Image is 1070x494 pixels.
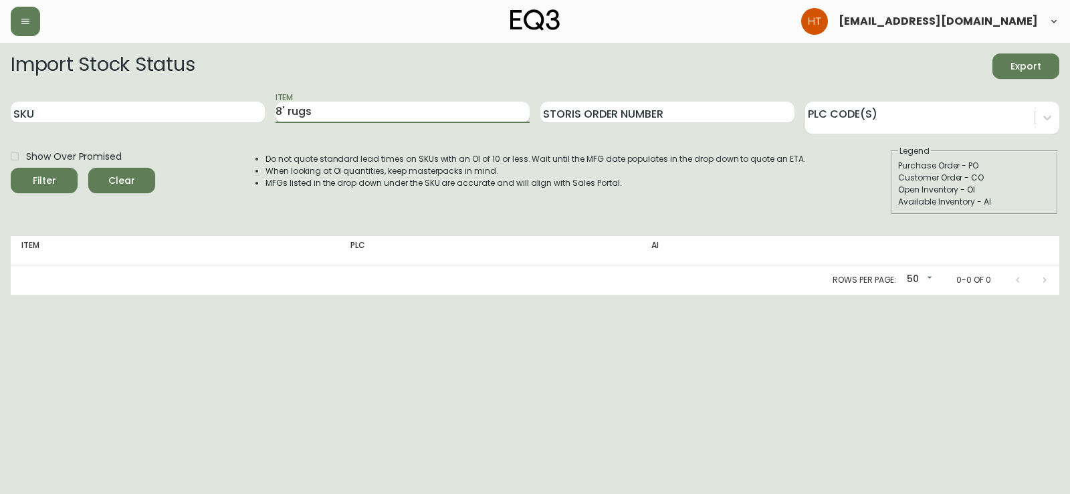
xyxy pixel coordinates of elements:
span: Show Over Promised [26,150,122,164]
button: Clear [88,168,155,193]
div: 50 [901,269,935,291]
button: Export [992,53,1059,79]
img: cadcaaaf975f2b29e0fd865e7cfaed0d [801,8,828,35]
p: 0-0 of 0 [956,274,991,286]
div: Available Inventory - AI [898,196,1051,208]
div: Filter [33,172,56,189]
th: PLC [340,236,641,265]
p: Rows per page: [833,274,896,286]
div: Customer Order - CO [898,172,1051,184]
div: Open Inventory - OI [898,184,1051,196]
h2: Import Stock Status [11,53,195,79]
th: AI [641,236,881,265]
span: Clear [99,172,144,189]
button: Filter [11,168,78,193]
li: MFGs listed in the drop down under the SKU are accurate and will align with Sales Portal. [265,177,806,189]
div: Purchase Order - PO [898,160,1051,172]
th: Item [11,236,340,265]
li: When looking at OI quantities, keep masterpacks in mind. [265,165,806,177]
span: Export [1003,58,1049,75]
span: [EMAIL_ADDRESS][DOMAIN_NAME] [839,16,1038,27]
img: logo [510,9,560,31]
legend: Legend [898,145,931,157]
li: Do not quote standard lead times on SKUs with an OI of 10 or less. Wait until the MFG date popula... [265,153,806,165]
